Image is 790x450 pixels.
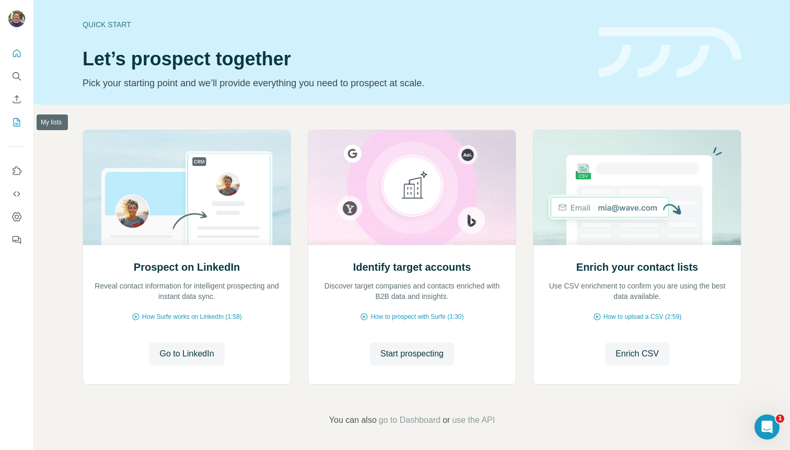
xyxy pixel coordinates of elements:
[8,90,25,109] button: Enrich CSV
[754,414,780,440] iframe: Intercom live chat
[149,342,224,365] button: Go to LinkedIn
[8,67,25,86] button: Search
[134,260,240,274] h2: Prospect on LinkedIn
[544,281,730,302] p: Use CSV enrichment to confirm you are using the best data available.
[776,414,784,423] span: 1
[159,348,214,360] span: Go to LinkedIn
[379,414,440,426] button: go to Dashboard
[615,348,659,360] span: Enrich CSV
[533,130,741,245] img: Enrich your contact lists
[605,342,669,365] button: Enrich CSV
[370,342,454,365] button: Start prospecting
[319,281,505,302] p: Discover target companies and contacts enriched with B2B data and insights.
[8,113,25,132] button: My lists
[353,260,471,274] h2: Identify target accounts
[329,414,377,426] span: You can also
[370,312,463,321] span: How to prospect with Surfe (1:30)
[603,312,681,321] span: How to upload a CSV (2:59)
[83,19,586,30] div: Quick start
[8,161,25,180] button: Use Surfe on LinkedIn
[443,414,450,426] span: or
[94,281,280,302] p: Reveal contact information for intelligent prospecting and instant data sync.
[8,10,25,27] img: Avatar
[8,207,25,226] button: Dashboard
[83,49,586,70] h1: Let’s prospect together
[8,44,25,63] button: Quick start
[308,130,516,245] img: Identify target accounts
[8,230,25,249] button: Feedback
[83,76,586,90] p: Pick your starting point and we’ll provide everything you need to prospect at scale.
[576,260,698,274] h2: Enrich your contact lists
[452,414,495,426] button: use the API
[380,348,444,360] span: Start prospecting
[83,130,291,245] img: Prospect on LinkedIn
[8,184,25,203] button: Use Surfe API
[599,27,741,78] img: banner
[142,312,242,321] span: How Surfe works on LinkedIn (1:58)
